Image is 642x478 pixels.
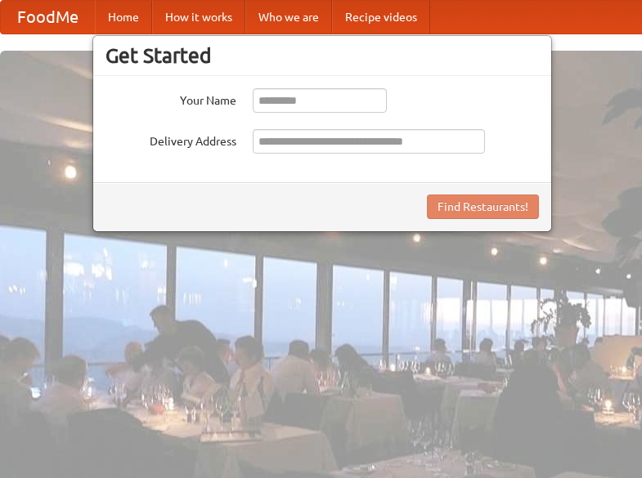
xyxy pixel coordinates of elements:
[332,1,430,34] a: Recipe videos
[245,1,332,34] a: Who we are
[95,1,152,34] a: Home
[1,1,95,34] a: FoodMe
[106,43,539,68] h3: Get Started
[152,1,245,34] a: How it works
[106,129,236,150] label: Delivery Address
[427,194,539,219] button: Find Restaurants!
[106,88,236,109] label: Your Name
